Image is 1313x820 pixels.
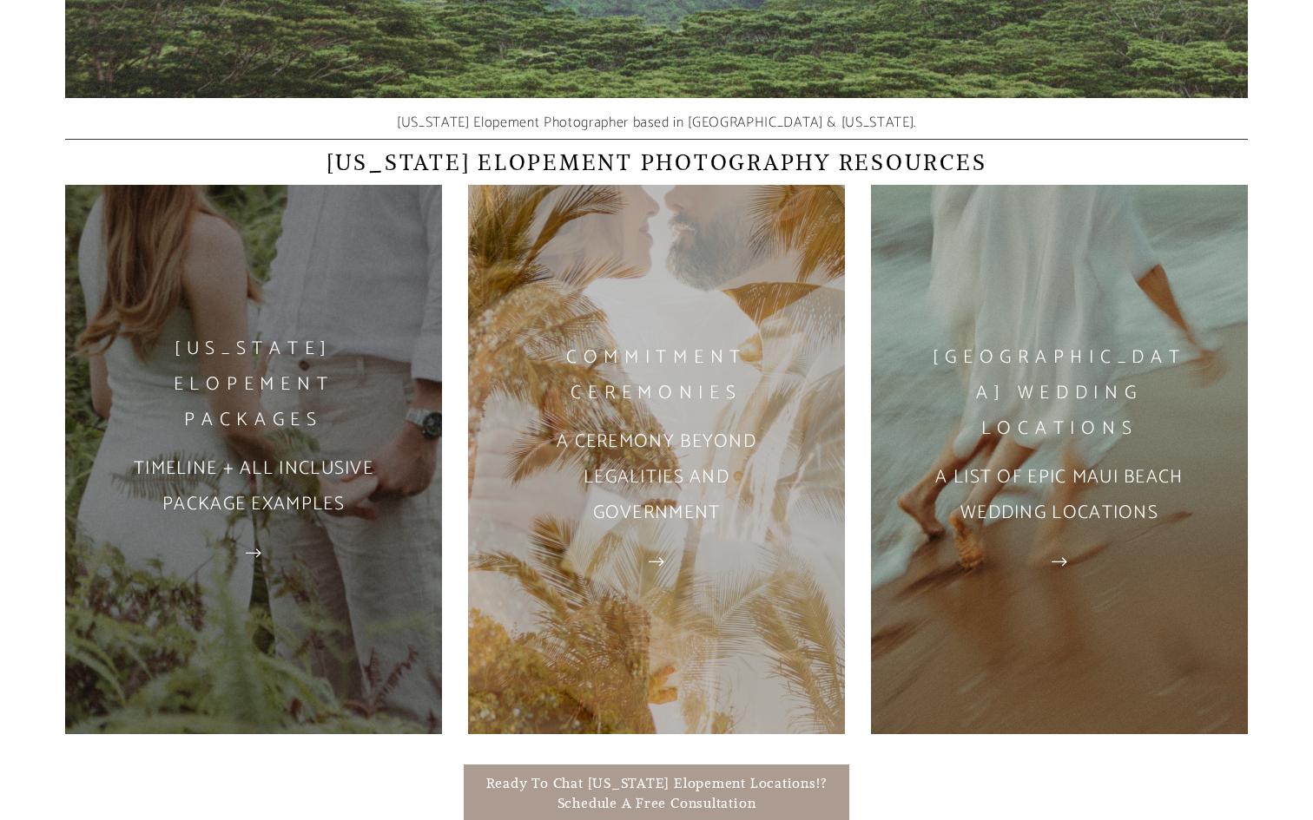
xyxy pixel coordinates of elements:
[468,341,845,412] h2: COMMITMENT CEREMONIES
[464,764,849,820] a: Ready to chat [US_STATE] elopement locations!? Schedule a free consultation
[468,425,845,532] p: A ceremony beyond legalities and government
[468,185,845,735] a: COMMITMENT CEREMONIES A ceremony beyond legalities and government
[485,773,828,811] span: Ready to chat [US_STATE] elopement locations!? Schedule a free consultation
[65,451,442,522] p: Timeline + All inclusive package examples
[65,185,442,735] a: [US_STATE] ELOPEMENT PACKAGES Timeline + All inclusive package examples
[871,185,1248,735] a: [GEOGRAPHIC_DATA] WEDDING LOCATIONS A list of Epic Maui Beach Wedding Locations
[65,110,1248,136] p: [US_STATE] Elopement Photographer based in [GEOGRAPHIC_DATA] & [US_STATE].
[65,148,1248,177] h4: [US_STATE] Elopement photography Resources
[871,460,1248,531] p: A list of Epic Maui Beach Wedding Locations
[871,341,1248,448] h2: [GEOGRAPHIC_DATA] WEDDING LOCATIONS
[65,332,442,439] h2: [US_STATE] ELOPEMENT PACKAGES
